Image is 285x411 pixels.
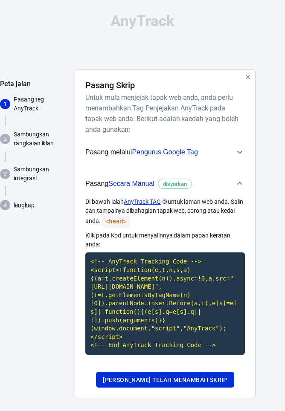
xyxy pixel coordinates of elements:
[85,180,108,187] font: Pasang
[96,372,234,388] button: [PERSON_NAME] telah menambah skrip
[85,170,245,198] button: PasangSecara Manualdisyorkan
[102,215,130,228] code: <head>
[4,136,7,142] text: 2
[163,181,187,187] font: disyorkan
[85,148,132,156] font: Pasang melalui
[85,80,135,90] font: Pasang Skrip
[111,12,174,30] font: AnyTrack
[85,198,124,205] font: Di bawah ialah
[124,198,160,205] font: AnyTrack TAG
[85,93,238,133] font: Untuk mula menjejak tapak web anda, anda perlu menambahkan Tag Penjejakan AnyTrack pada tapak web...
[14,130,68,148] a: Sambungkan rangkaian iklan
[4,171,7,177] text: 3
[85,207,235,224] font: bahagian tapak web, corong atau kedai anda.
[103,376,227,383] font: [PERSON_NAME] telah menambah skrip
[132,148,198,156] font: Pengurus Google Tag
[14,166,49,182] font: Sambungkan integrasi
[4,101,7,107] text: 1
[85,252,245,355] code: Klik untuk menyalin
[14,165,68,183] a: Sambungkan integrasi
[85,232,230,248] font: Klik pada Kod untuk menyalinnya dalam papan keratan anda:
[14,202,35,208] font: lengkap
[14,201,35,210] a: lengkap
[14,131,54,147] font: Sambungkan rangkaian iklan
[85,142,245,163] button: Pasang melaluiPengurus Google Tag
[124,197,167,206] a: AnyTrack TAG
[4,202,7,208] text: 4
[14,96,44,112] font: Pasang teg AnyTrack
[108,180,154,187] font: Secara Manual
